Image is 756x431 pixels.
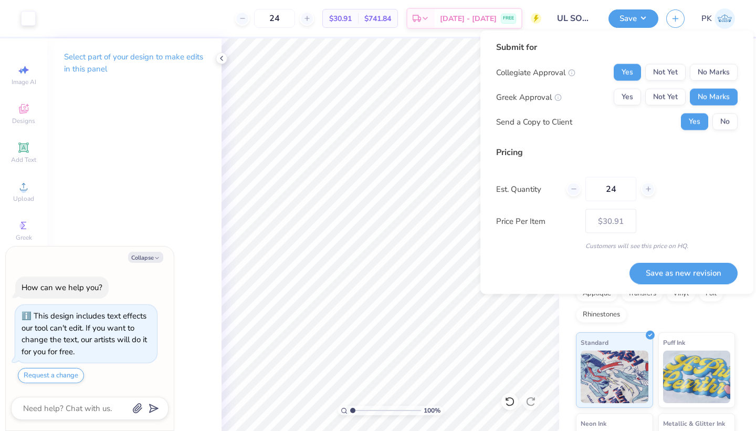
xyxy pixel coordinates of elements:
input: – – [254,9,295,28]
span: [DATE] - [DATE] [440,13,497,24]
button: No Marks [690,64,738,81]
p: Select part of your design to make edits in this panel [64,51,205,75]
button: Yes [681,114,708,130]
span: $741.84 [364,13,391,24]
div: Send a Copy to Client [496,116,572,128]
span: Metallic & Glitter Ink [663,418,725,429]
input: – – [585,177,636,201]
div: Collegiate Approval [496,66,575,78]
span: 100 % [424,406,440,415]
div: Rhinestones [576,307,627,323]
button: Yes [614,89,641,106]
button: Request a change [18,368,84,383]
span: Puff Ink [663,337,685,348]
button: Not Yet [645,64,686,81]
span: Add Text [11,156,36,164]
img: Puff Ink [663,351,731,403]
img: Standard [581,351,648,403]
span: Greek [16,233,32,242]
span: Neon Ink [581,418,606,429]
span: Upload [13,194,34,203]
div: This design includes text effects our tool can't edit. If you want to change the text, our artist... [22,311,147,357]
span: Standard [581,337,608,348]
button: No Marks [690,89,738,106]
a: PK [701,8,735,29]
span: PK [701,13,712,25]
span: $30.91 [329,13,352,24]
div: Customers will see this price on HQ. [496,241,738,251]
label: Est. Quantity [496,183,559,195]
div: Submit for [496,41,738,54]
span: FREE [503,15,514,22]
input: Untitled Design [549,8,601,29]
button: Save [608,9,658,28]
button: Not Yet [645,89,686,106]
label: Price Per Item [496,215,577,227]
div: Pricing [496,146,738,159]
div: Greek Approval [496,91,562,103]
button: Collapse [128,252,163,263]
button: No [712,114,738,130]
img: Paul Kelley [715,8,735,29]
button: Yes [614,64,641,81]
button: Save as new revision [629,262,738,284]
span: Designs [12,117,35,125]
div: How can we help you? [22,282,102,293]
span: Image AI [12,78,36,86]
